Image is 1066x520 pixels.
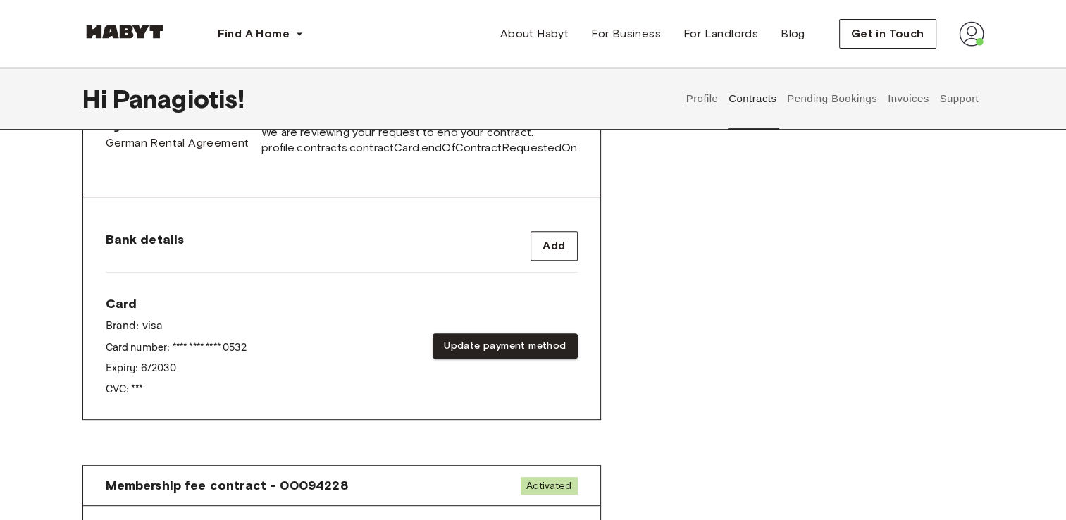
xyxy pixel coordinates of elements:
span: Get in Touch [851,25,924,42]
p: Brand: visa [106,318,247,335]
button: Get in Touch [839,19,936,49]
a: For Landlords [672,20,769,48]
span: Hi [82,84,113,113]
span: We are reviewing your request to end your contract. [261,125,577,140]
img: avatar [959,21,984,47]
span: Membership fee contract - 00094228 [106,477,348,494]
span: Blog [781,25,805,42]
span: About Habyt [500,25,569,42]
img: Habyt [82,25,167,39]
span: Card [106,295,247,312]
div: user profile tabs [681,68,984,130]
span: Panagiotis ! [113,84,245,113]
button: Contracts [727,68,779,130]
button: Profile [684,68,720,130]
span: Add [543,237,565,254]
span: For Business [591,25,661,42]
span: Bank details [106,231,185,248]
a: Blog [769,20,817,48]
p: Expiry: 6 / 2030 [106,361,247,376]
span: Find A Home [218,25,290,42]
button: Invoices [886,68,930,130]
a: German Rental Agreement [106,135,249,151]
button: Update payment method [433,333,577,359]
span: Activated [521,477,577,495]
a: About Habyt [489,20,580,48]
button: Pending Bookings [786,68,879,130]
span: For Landlords [683,25,758,42]
span: profile.contracts.contractCard.endOfContractRequestedOn [261,140,577,156]
button: Find A Home [206,20,315,48]
button: Add [531,231,577,261]
button: Support [938,68,981,130]
a: For Business [580,20,672,48]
